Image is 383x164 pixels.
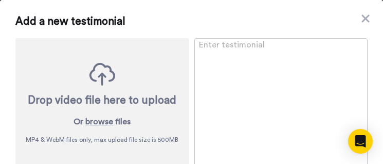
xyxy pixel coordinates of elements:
button: browse [85,116,113,128]
p: Or files [74,116,131,128]
span: Add a new testimonial [15,15,368,28]
div: Drop video file here to upload [28,93,176,108]
span: MP4 & WebM files only, max upload file size is 500 MB [26,136,178,144]
div: Open Intercom Messenger [348,129,373,154]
